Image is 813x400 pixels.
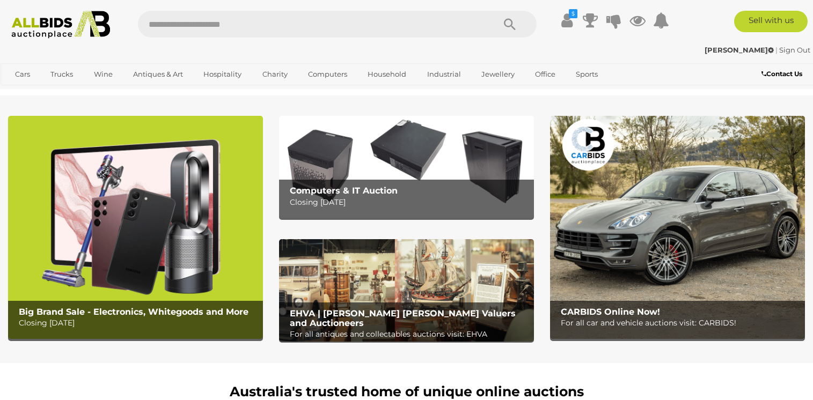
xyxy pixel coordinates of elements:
a: Sign Out [779,46,810,54]
a: Contact Us [761,68,805,80]
p: For all antiques and collectables auctions visit: EHVA [290,328,529,341]
a: Hospitality [196,65,248,83]
a: $ [559,11,575,30]
a: Big Brand Sale - Electronics, Whitegoods and More Big Brand Sale - Electronics, Whitegoods and Mo... [8,116,263,339]
b: CARBIDS Online Now! [561,307,660,317]
b: Big Brand Sale - Electronics, Whitegoods and More [19,307,248,317]
h1: Australia's trusted home of unique online auctions [13,384,800,399]
a: Charity [255,65,295,83]
a: Sports [569,65,605,83]
a: Wine [87,65,120,83]
a: Computers & IT Auction Computers & IT Auction Closing [DATE] [279,116,534,218]
a: EHVA | Evans Hastings Valuers and Auctioneers EHVA | [PERSON_NAME] [PERSON_NAME] Valuers and Auct... [279,239,534,341]
a: Household [361,65,413,83]
a: Industrial [420,65,468,83]
img: Allbids.com.au [6,11,116,39]
span: | [775,46,778,54]
button: Search [483,11,537,38]
a: Computers [301,65,354,83]
a: [GEOGRAPHIC_DATA] [8,83,98,101]
a: Antiques & Art [126,65,190,83]
p: Closing [DATE] [19,316,258,330]
p: Closing [DATE] [290,196,529,209]
a: Cars [8,65,37,83]
img: Computers & IT Auction [279,116,534,218]
img: CARBIDS Online Now! [550,116,805,339]
img: Big Brand Sale - Electronics, Whitegoods and More [8,116,263,339]
a: Office [528,65,562,83]
img: EHVA | Evans Hastings Valuers and Auctioneers [279,239,534,341]
b: Computers & IT Auction [290,186,398,196]
b: EHVA | [PERSON_NAME] [PERSON_NAME] Valuers and Auctioneers [290,308,516,328]
a: CARBIDS Online Now! CARBIDS Online Now! For all car and vehicle auctions visit: CARBIDS! [550,116,805,339]
a: Trucks [43,65,80,83]
strong: [PERSON_NAME] [705,46,774,54]
b: Contact Us [761,70,802,78]
p: For all car and vehicle auctions visit: CARBIDS! [561,316,800,330]
a: [PERSON_NAME] [705,46,775,54]
i: $ [569,9,577,18]
a: Sell with us [734,11,807,32]
a: Jewellery [474,65,522,83]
